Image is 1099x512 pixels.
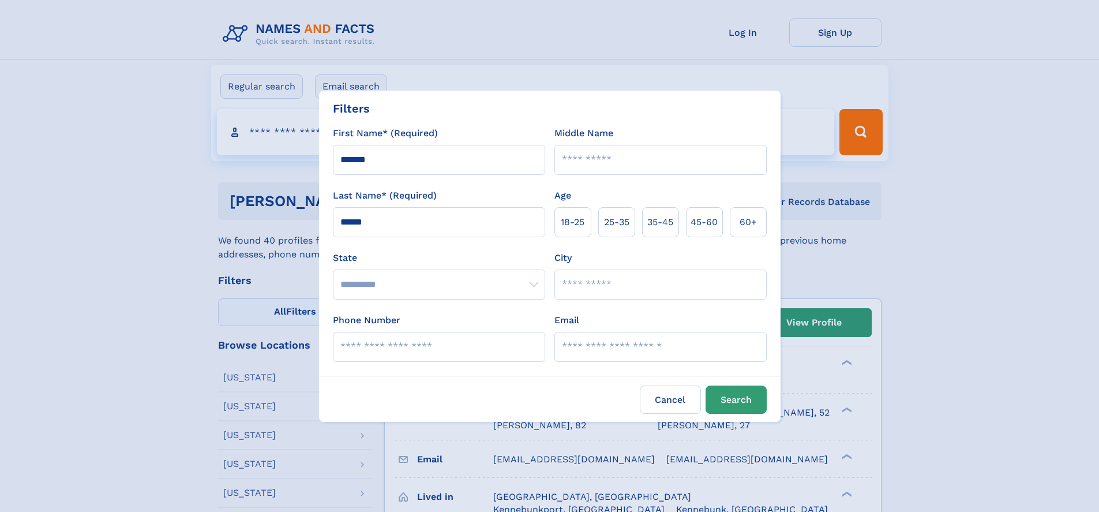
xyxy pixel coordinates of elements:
label: First Name* (Required) [333,126,438,140]
label: State [333,251,545,265]
span: 35‑45 [647,215,673,229]
span: 25‑35 [604,215,629,229]
span: 18‑25 [561,215,584,229]
span: 45‑60 [691,215,718,229]
label: Cancel [640,386,701,414]
label: Age [554,189,571,203]
label: Middle Name [554,126,613,140]
div: Filters [333,100,370,117]
label: Email [554,313,579,327]
label: City [554,251,572,265]
label: Phone Number [333,313,400,327]
button: Search [706,386,767,414]
label: Last Name* (Required) [333,189,437,203]
span: 60+ [740,215,757,229]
